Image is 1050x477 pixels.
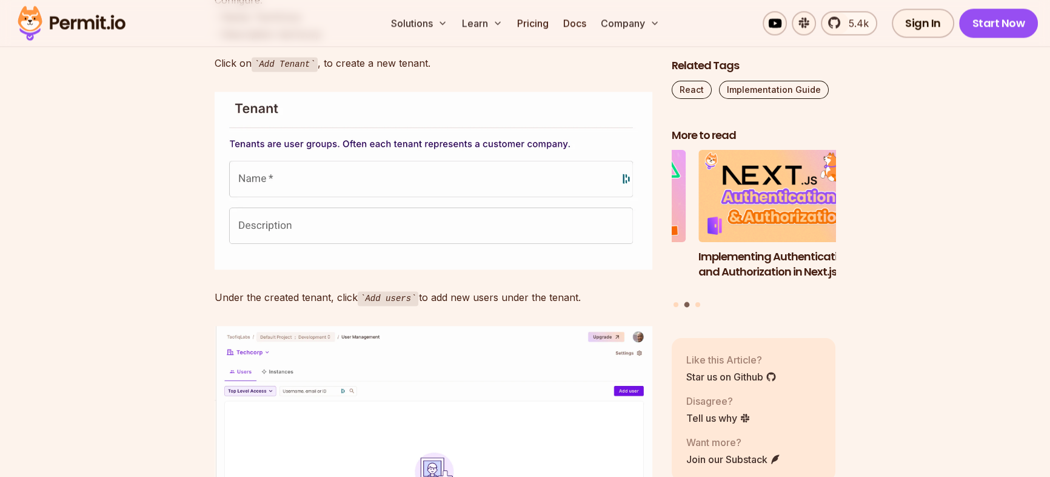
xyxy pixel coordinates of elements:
[522,249,686,280] h3: Implementing Multi-Tenant RBAC in Nuxt.js
[719,81,829,99] a: Implementation Guide
[386,11,452,35] button: Solutions
[672,128,835,143] h2: More to read
[522,151,686,295] li: 1 of 3
[672,81,712,99] a: React
[558,11,591,35] a: Docs
[215,289,652,306] p: Under the created tenant, click to add new users under the tenant.
[698,151,862,295] a: Implementing Authentication and Authorization in Next.jsImplementing Authentication and Authoriza...
[698,249,862,280] h3: Implementing Authentication and Authorization in Next.js
[698,151,862,295] li: 2 of 3
[596,11,664,35] button: Company
[686,353,777,367] p: Like this Article?
[684,302,690,308] button: Go to slide 2
[821,11,877,35] a: 5.4k
[841,16,869,30] span: 5.4k
[215,55,652,72] p: Click on , to create a new tenant.
[358,291,418,306] code: Add users
[512,11,553,35] a: Pricing
[686,394,751,408] p: Disagree?
[698,151,862,243] img: Implementing Authentication and Authorization in Next.js
[686,370,777,384] a: Star us on Github
[892,8,954,38] a: Sign In
[457,11,507,35] button: Learn
[686,435,781,450] p: Want more?
[252,57,318,72] code: Add Tenant
[686,452,781,467] a: Join our Substack
[215,92,652,269] img: image.png
[674,302,678,307] button: Go to slide 1
[672,151,835,310] div: Posts
[695,302,700,307] button: Go to slide 3
[12,2,131,44] img: Permit logo
[686,411,751,425] a: Tell us why
[959,8,1038,38] a: Start Now
[672,58,835,73] h2: Related Tags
